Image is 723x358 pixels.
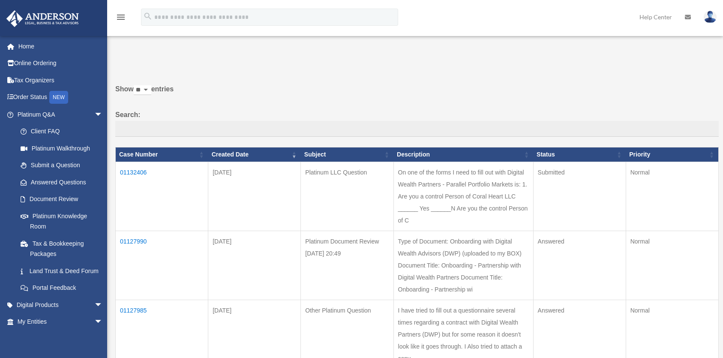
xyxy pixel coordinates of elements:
[116,15,126,22] a: menu
[12,157,111,174] a: Submit a Question
[12,191,111,208] a: Document Review
[208,162,301,231] td: [DATE]
[393,162,533,231] td: On one of the forms I need to fill out with Digital Wealth Partners - Parallel Portfolio Markets ...
[12,174,107,191] a: Answered Questions
[12,123,111,140] a: Client FAQ
[94,106,111,123] span: arrow_drop_down
[393,147,533,162] th: Description: activate to sort column ascending
[116,162,208,231] td: 01132406
[301,147,393,162] th: Subject: activate to sort column ascending
[301,162,393,231] td: Platinum LLC Question
[6,72,116,89] a: Tax Organizers
[116,231,208,300] td: 01127990
[626,162,718,231] td: Normal
[12,262,111,280] a: Land Trust & Deed Forum
[94,296,111,314] span: arrow_drop_down
[626,231,718,300] td: Normal
[208,147,301,162] th: Created Date: activate to sort column ascending
[12,280,111,297] a: Portal Feedback
[626,147,718,162] th: Priority: activate to sort column ascending
[49,91,68,104] div: NEW
[134,85,151,95] select: Showentries
[116,12,126,22] i: menu
[12,235,111,262] a: Tax & Bookkeeping Packages
[6,106,111,123] a: Platinum Q&Aarrow_drop_down
[6,38,116,55] a: Home
[115,83,719,104] label: Show entries
[533,147,626,162] th: Status: activate to sort column ascending
[94,313,111,331] span: arrow_drop_down
[533,162,626,231] td: Submitted
[116,147,208,162] th: Case Number: activate to sort column ascending
[6,89,116,106] a: Order StatusNEW
[4,10,81,27] img: Anderson Advisors Platinum Portal
[208,231,301,300] td: [DATE]
[6,55,116,72] a: Online Ordering
[533,231,626,300] td: Answered
[6,296,116,313] a: Digital Productsarrow_drop_down
[12,140,111,157] a: Platinum Walkthrough
[115,121,719,137] input: Search:
[393,231,533,300] td: Type of Document: Onboarding with Digital Wealth Advisors (DWP) (uploaded to my BOX) Document Tit...
[115,109,719,137] label: Search:
[143,12,153,21] i: search
[704,11,717,23] img: User Pic
[6,313,116,331] a: My Entitiesarrow_drop_down
[301,231,393,300] td: Platinum Document Review [DATE] 20:49
[12,208,111,235] a: Platinum Knowledge Room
